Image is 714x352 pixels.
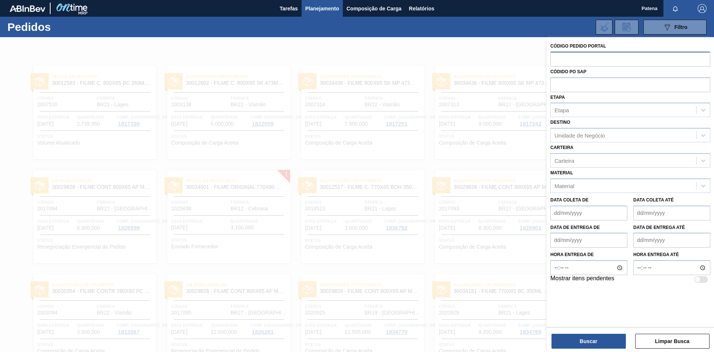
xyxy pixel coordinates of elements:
[633,225,685,230] label: Data de Entrega até
[10,5,45,12] img: TNhmsLtSVTkK8tSr43FrP2fwEKptu5GPRR3wAAAABJRU5ErkJggg==
[550,145,573,150] label: Carteira
[554,157,574,164] div: Carteira
[615,20,639,35] div: Solicitação de Revisão de Pedidos
[550,95,565,100] label: Etapa
[633,206,710,220] input: dd/mm/yyyy
[550,225,600,230] label: Data de Entrega de
[7,23,119,31] h1: Pedidos
[633,233,710,248] input: dd/mm/yyyy
[550,120,570,125] label: Destino
[550,233,627,248] input: dd/mm/yyyy
[550,275,614,284] label: Mostrar itens pendentes
[305,4,339,13] span: Planejamento
[550,206,627,220] input: dd/mm/yyyy
[409,4,434,13] span: Relatórios
[347,4,402,13] span: Composição de Carga
[550,249,627,260] label: Hora entrega de
[698,4,707,13] img: Logout
[550,197,588,203] label: Data coleta de
[596,20,612,35] div: Importar Negociações dos Pedidos
[633,197,673,203] label: Data coleta até
[554,107,569,113] div: Etapa
[550,43,606,49] label: Código Pedido Portal
[663,3,687,14] button: Notificações
[280,4,298,13] span: Tarefas
[550,170,573,175] label: Material
[633,249,710,260] label: Hora entrega até
[643,20,707,35] button: Filtro
[675,24,688,30] span: Filtro
[554,132,605,139] div: Unidade de Negócio
[554,183,574,189] div: Material
[550,69,586,74] label: Códido PO SAP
